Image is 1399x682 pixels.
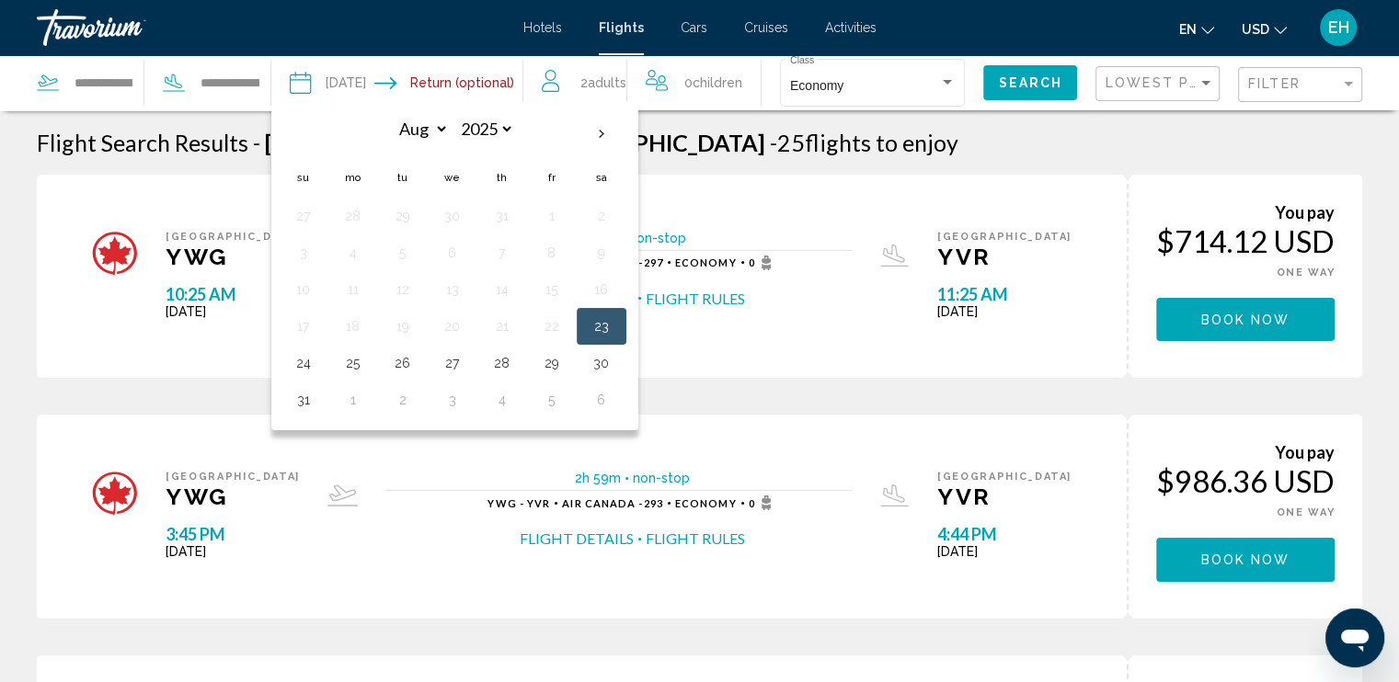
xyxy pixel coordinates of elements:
button: Day 11 [338,277,368,302]
button: Day 24 [289,350,318,376]
select: Select month [389,113,449,145]
button: Return date [374,55,514,110]
span: 11:25 AM [937,284,1072,304]
button: Day 30 [438,203,467,229]
button: Day 4 [487,387,517,413]
button: Flight Rules [646,529,745,549]
button: Day 2 [587,203,616,229]
button: Day 3 [438,387,467,413]
span: [DATE] [166,544,300,559]
a: Hotels [523,20,562,35]
span: Air Canada - [562,497,643,509]
button: Day 28 [487,350,517,376]
button: Day 1 [537,203,567,229]
span: non-stop [633,471,690,485]
span: flights to enjoy [805,129,958,156]
button: Day 29 [537,350,567,376]
button: Day 12 [388,277,418,302]
iframe: Button to launch messaging window [1325,608,1384,667]
button: Day 2 [388,387,418,413]
span: [GEOGRAPHIC_DATA] [937,471,1072,483]
button: Day 6 [438,240,467,266]
button: Day 7 [487,240,517,266]
span: 2 [580,70,626,96]
span: YWG - YVR [487,497,550,509]
span: 4:44 PM [937,524,1072,544]
span: [DATE] [937,544,1072,559]
a: Activities [825,20,877,35]
button: Day 27 [438,350,467,376]
span: YVR [937,483,1072,510]
div: You pay [1156,442,1335,462]
a: Book now [1156,547,1335,567]
span: ONE WAY [1276,267,1335,278]
span: 3:45 PM [166,524,300,544]
button: Filter [1238,66,1362,104]
button: Search [983,65,1077,99]
span: Economy [790,78,843,93]
button: Day 13 [438,277,467,302]
a: Travorium [37,9,505,46]
span: 25 [770,129,805,156]
button: Change language [1179,16,1214,42]
span: 10:25 AM [166,284,300,304]
span: Filter [1248,76,1301,91]
span: 0 [749,495,777,510]
span: non-stop [629,231,686,245]
button: Day 15 [537,277,567,302]
button: Day 3 [289,240,318,266]
span: [DATE] [937,304,1072,319]
a: Cruises [744,20,788,35]
h1: Flight Search Results [37,129,248,156]
div: $714.12 USD [1156,222,1335,259]
span: 0 [684,70,742,96]
div: You pay [1156,202,1335,222]
a: Cars [681,20,707,35]
span: USD [1242,22,1269,37]
button: Next month [577,113,626,155]
button: Book now [1156,298,1335,341]
button: Day 22 [537,313,567,339]
button: Day 9 [587,240,616,266]
button: Day 21 [487,313,517,339]
button: Day 1 [338,387,368,413]
span: Search [998,76,1062,91]
span: Book now [1201,553,1290,568]
span: Economy [675,497,737,509]
span: 0 [749,256,777,270]
span: - [253,129,260,156]
button: Day 25 [338,350,368,376]
button: Day 31 [487,203,517,229]
span: Book now [1201,313,1290,327]
button: Day 28 [338,203,368,229]
button: Day 17 [289,313,318,339]
span: Economy [675,256,737,268]
button: Travelers: 2 adults, 0 children [523,55,761,110]
a: Flights [599,20,644,35]
button: Day 5 [388,240,418,266]
button: Flight Details [520,529,634,549]
button: Book now [1156,538,1335,581]
button: Day 26 [388,350,418,376]
button: Day 18 [338,313,368,339]
button: User Menu [1314,8,1362,47]
span: YVR [937,243,1072,270]
mat-select: Sort by [1106,76,1214,92]
span: EH [1328,18,1349,37]
button: Day 30 [587,350,616,376]
span: YWG [166,243,300,270]
button: Day 6 [587,387,616,413]
span: [GEOGRAPHIC_DATA] [166,231,300,243]
select: Select year [454,113,514,145]
span: [GEOGRAPHIC_DATA] [166,471,300,483]
span: - [770,129,777,156]
span: Children [693,75,742,90]
button: Day 29 [388,203,418,229]
span: en [1179,22,1197,37]
div: $986.36 USD [1156,462,1335,499]
span: [DATE] [166,304,300,319]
